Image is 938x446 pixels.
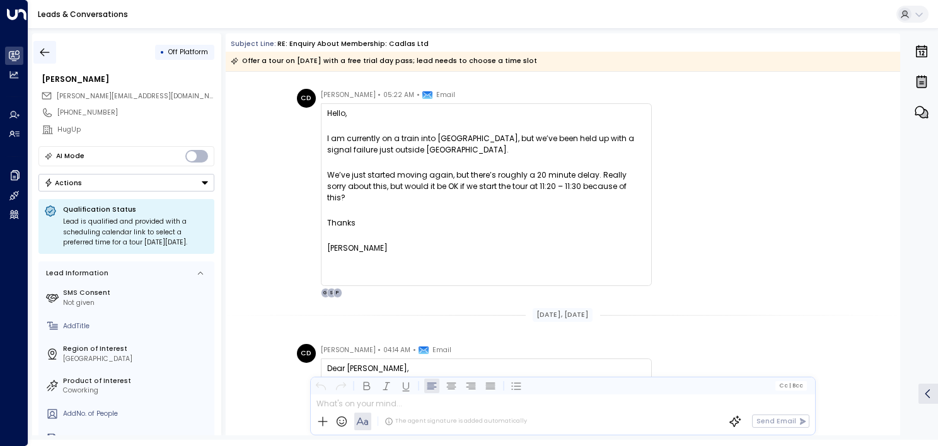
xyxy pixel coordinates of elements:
[63,298,211,308] div: Not given
[333,288,343,298] div: P
[779,382,803,389] span: Cc Bcc
[321,89,376,101] span: [PERSON_NAME]
[277,39,429,49] div: RE: Enquiry about membership: Cadlas Ltd
[63,386,211,396] div: Coworking
[321,344,376,357] span: [PERSON_NAME]
[313,378,328,393] button: Undo
[378,344,381,357] span: •
[63,409,211,419] div: AddNo. of People
[327,108,347,119] span: Hello,
[321,288,331,298] div: G
[63,354,211,364] div: [GEOGRAPHIC_DATA]
[327,133,646,156] span: I am currently on a train into [GEOGRAPHIC_DATA], but we’ve been held up with a signal failure ju...
[42,74,214,85] div: [PERSON_NAME]
[436,89,455,101] span: Email
[385,417,527,426] div: The agent signature is added automatically
[56,150,84,163] div: AI Mode
[383,89,414,101] span: 05:22 AM
[383,344,410,357] span: 04:14 AM
[168,47,208,57] span: Off Platform
[413,344,416,357] span: •
[38,174,214,192] button: Actions
[297,344,316,363] div: CD
[43,268,108,278] div: Lead Information
[160,43,165,60] div: •
[327,288,337,298] div: S
[63,376,211,386] label: Product of Interest
[789,382,790,389] span: |
[63,321,211,331] div: AddTitle
[327,363,408,374] span: Dear [PERSON_NAME],
[63,217,209,248] div: Lead is qualified and provided with a scheduling calendar link to select a preferred time for a t...
[44,178,83,187] div: Actions
[297,89,316,108] div: CD
[57,91,226,101] span: [PERSON_NAME][EMAIL_ADDRESS][DOMAIN_NAME]
[327,217,356,229] span: Thanks
[432,344,451,357] span: Email
[533,308,593,322] div: [DATE], [DATE]
[231,39,276,49] span: Subject Line:
[333,378,348,393] button: Redo
[327,243,388,254] span: [PERSON_NAME]
[57,91,214,101] span: magda@hugup.com
[327,169,646,203] span: We’ve just started moving again, but there’s roughly a 20 minute delay. Really sorry about this, ...
[38,174,214,192] div: Button group with a nested menu
[775,381,807,390] button: Cc|Bcc
[231,55,537,67] div: Offer a tour on [DATE] with a free trial day pass; lead needs to choose a time slot
[378,89,381,101] span: •
[63,205,209,214] p: Qualification Status
[63,288,211,298] label: SMS Consent
[63,344,211,354] label: Region of Interest
[38,9,128,20] a: Leads & Conversations
[57,125,214,135] div: HugUp
[57,108,214,118] div: [PHONE_NUMBER]
[63,433,211,443] div: AddArea
[417,89,420,101] span: •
